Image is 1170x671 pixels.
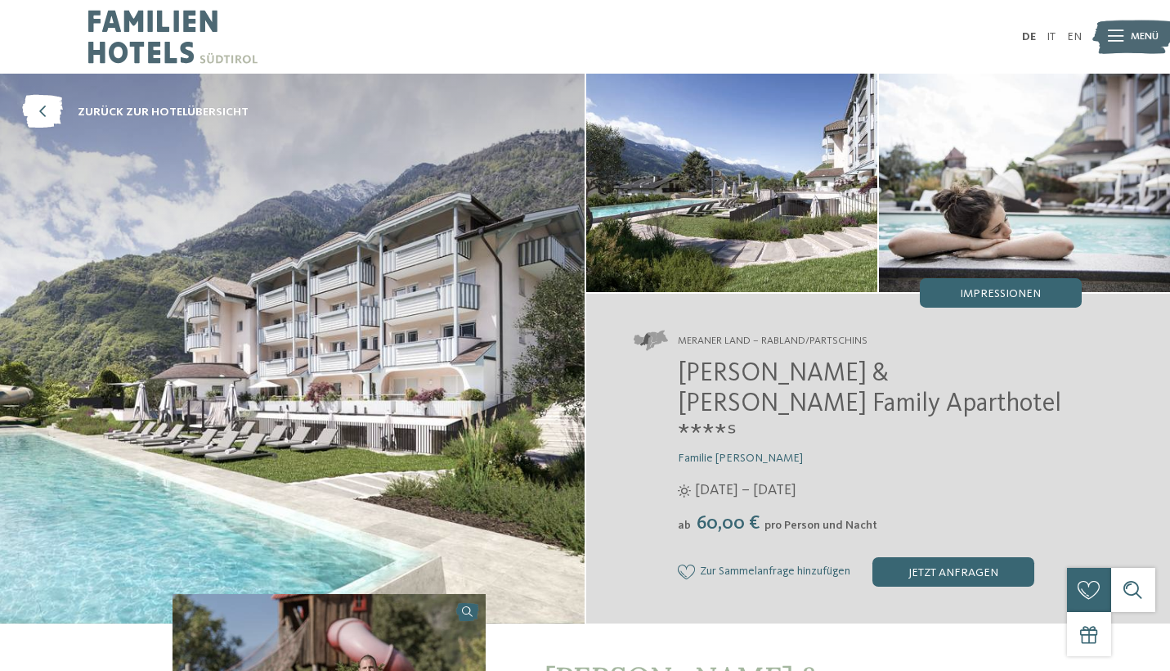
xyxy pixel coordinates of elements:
a: zurück zur Hotelübersicht [22,96,249,129]
span: [DATE] – [DATE] [695,480,796,501]
span: Impressionen [960,288,1041,299]
a: EN [1067,31,1082,43]
i: Öffnungszeiten im Sommer [678,484,691,498]
span: Menü [1131,29,1159,44]
div: jetzt anfragen [872,557,1034,587]
span: Meraner Land – Rabland/Partschins [678,334,867,349]
span: Zur Sammelanfrage hinzufügen [700,565,850,579]
img: Das Familienhotel im Meraner Land zum Erholen [879,74,1170,292]
span: zurück zur Hotelübersicht [78,104,249,120]
span: 60,00 € [693,514,763,534]
span: ab [678,520,691,531]
span: [PERSON_NAME] & [PERSON_NAME] Family Aparthotel ****ˢ [678,361,1061,449]
a: IT [1047,31,1056,43]
span: Familie [PERSON_NAME] [678,453,803,464]
span: pro Person und Nacht [764,520,877,531]
img: Das Familienhotel im Meraner Land zum Erholen [586,74,877,292]
a: DE [1022,31,1036,43]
